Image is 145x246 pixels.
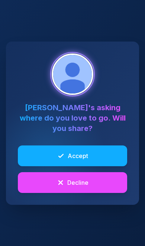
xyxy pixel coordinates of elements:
[18,102,127,134] span: [PERSON_NAME] 's asking where do you love to go. Will you share?
[52,53,93,95] img: Matthew Miller
[18,172,127,193] button: Decline
[18,145,127,166] button: Accept
[68,151,88,160] span: Accept
[67,178,88,187] span: Decline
